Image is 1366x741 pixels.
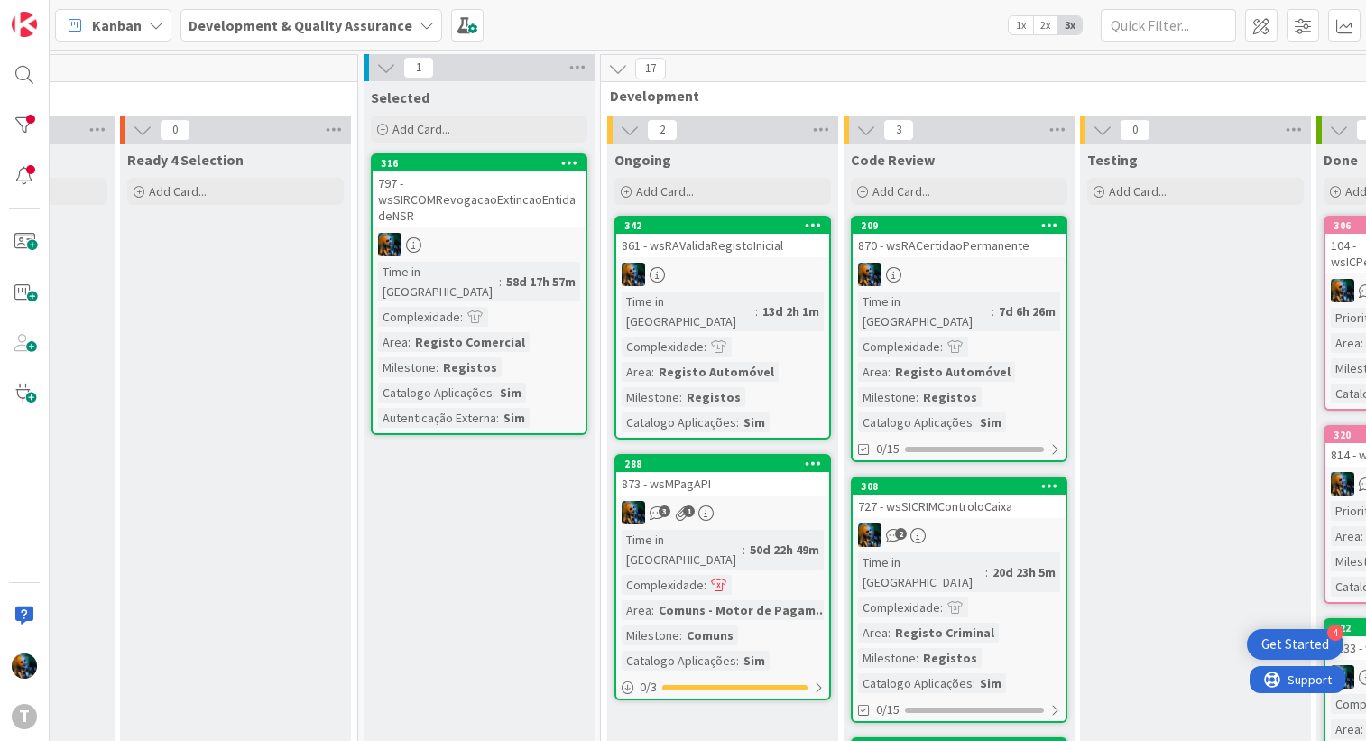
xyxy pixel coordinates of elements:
span: : [1361,526,1363,546]
span: : [940,337,943,357]
div: Sim [975,412,1006,432]
div: 308 [861,480,1066,493]
span: : [736,651,739,671]
div: JC [853,263,1066,286]
span: 0/15 [876,440,900,458]
div: Time in [GEOGRAPHIC_DATA] [858,292,992,331]
span: : [679,387,682,407]
div: Area [1331,333,1361,353]
div: 316 [373,155,586,171]
span: Add Card... [149,183,207,199]
span: : [888,623,891,643]
span: 3 [659,505,670,517]
span: Ready 4 Selection [127,151,244,169]
span: : [460,307,463,327]
div: Complexidade [858,597,940,617]
span: : [493,383,495,403]
div: JC [616,263,829,286]
img: JC [12,653,37,679]
div: 727 - wsSICRIMControloCaixa [853,495,1066,518]
span: : [973,412,975,432]
span: : [916,648,918,668]
div: Sim [499,408,530,428]
div: Catalogo Aplicações [858,412,973,432]
span: Ongoing [614,151,671,169]
span: 2x [1033,16,1057,34]
div: 20d 23h 5m [988,562,1060,582]
div: Complexidade [622,337,704,357]
div: Registos [918,387,982,407]
div: Complexidade [378,307,460,327]
span: : [651,600,654,620]
div: Area [622,362,651,382]
img: JC [1331,279,1354,302]
div: 308 [853,478,1066,495]
span: 3x [1057,16,1082,34]
img: JC [858,263,881,286]
div: Time in [GEOGRAPHIC_DATA] [622,530,743,570]
div: 342861 - wsRAValidaRegistoInicial [616,218,829,257]
div: Registos [918,648,982,668]
div: Sim [975,673,1006,693]
img: JC [1331,665,1354,689]
div: Autenticação Externa [378,408,496,428]
img: Visit kanbanzone.com [12,12,37,37]
span: 0/15 [876,700,900,719]
span: : [992,301,994,321]
div: 873 - wsMPagAPI [616,472,829,496]
div: Registo Automóvel [891,362,1015,382]
div: 861 - wsRAValidaRegistoInicial [616,234,829,257]
span: : [755,301,758,321]
span: Add Card... [872,183,930,199]
div: 870 - wsRACertidaoPermanente [853,234,1066,257]
span: 0 [1120,119,1150,141]
img: JC [858,523,881,547]
div: Milestone [622,387,679,407]
div: Area [858,362,888,382]
span: Add Card... [392,121,450,137]
span: 2 [895,528,907,540]
div: Milestone [858,648,916,668]
div: Registo Comercial [411,332,530,352]
div: 316 [381,157,586,170]
span: : [679,625,682,645]
div: Milestone [858,387,916,407]
div: 209870 - wsRACertidaoPermanente [853,218,1066,257]
img: JC [622,501,645,524]
span: : [973,673,975,693]
span: 1 [683,505,695,517]
span: : [1361,333,1363,353]
div: 4 [1327,625,1343,641]
span: : [704,337,706,357]
img: JC [622,263,645,286]
div: 13d 2h 1m [758,301,824,321]
span: 3 [883,119,914,141]
div: Open Get Started checklist, remaining modules: 4 [1247,629,1343,660]
div: Sim [739,412,770,432]
div: Catalogo Aplicações [622,412,736,432]
span: 17 [635,58,666,79]
img: JC [378,233,401,256]
div: Registo Automóvel [654,362,779,382]
span: : [408,332,411,352]
div: Comuns [682,625,738,645]
div: Get Started [1261,635,1329,653]
div: 209 [853,218,1066,234]
div: Sim [495,383,526,403]
span: Testing [1087,151,1138,169]
span: Done [1324,151,1358,169]
div: Complexidade [622,575,704,595]
div: 50d 22h 49m [745,540,824,560]
span: Add Card... [636,183,694,199]
div: Comuns - Motor de Pagam... [654,600,831,620]
div: T [12,704,37,729]
span: 0 [160,119,190,141]
span: : [888,362,891,382]
span: : [499,272,502,292]
span: : [985,562,988,582]
span: : [940,597,943,617]
div: 0/3 [616,676,829,699]
div: JC [373,233,586,256]
span: : [743,540,745,560]
div: Milestone [378,357,436,377]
